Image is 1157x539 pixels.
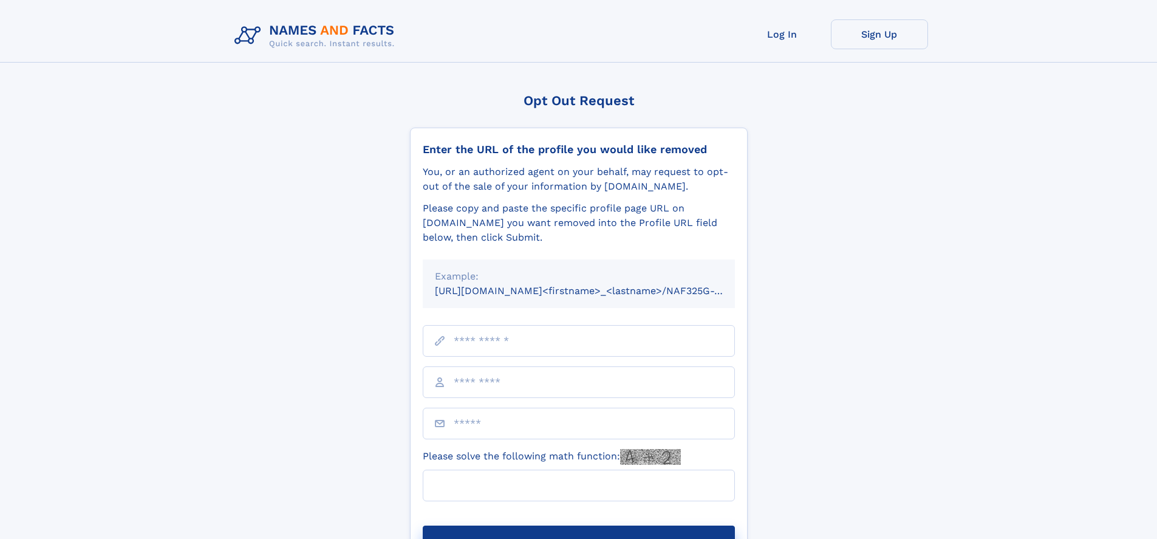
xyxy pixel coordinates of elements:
[831,19,928,49] a: Sign Up
[423,165,735,194] div: You, or an authorized agent on your behalf, may request to opt-out of the sale of your informatio...
[230,19,404,52] img: Logo Names and Facts
[423,201,735,245] div: Please copy and paste the specific profile page URL on [DOMAIN_NAME] you want removed into the Pr...
[423,143,735,156] div: Enter the URL of the profile you would like removed
[435,269,723,284] div: Example:
[435,285,758,297] small: [URL][DOMAIN_NAME]<firstname>_<lastname>/NAF325G-xxxxxxxx
[410,93,748,108] div: Opt Out Request
[734,19,831,49] a: Log In
[423,449,681,465] label: Please solve the following math function:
